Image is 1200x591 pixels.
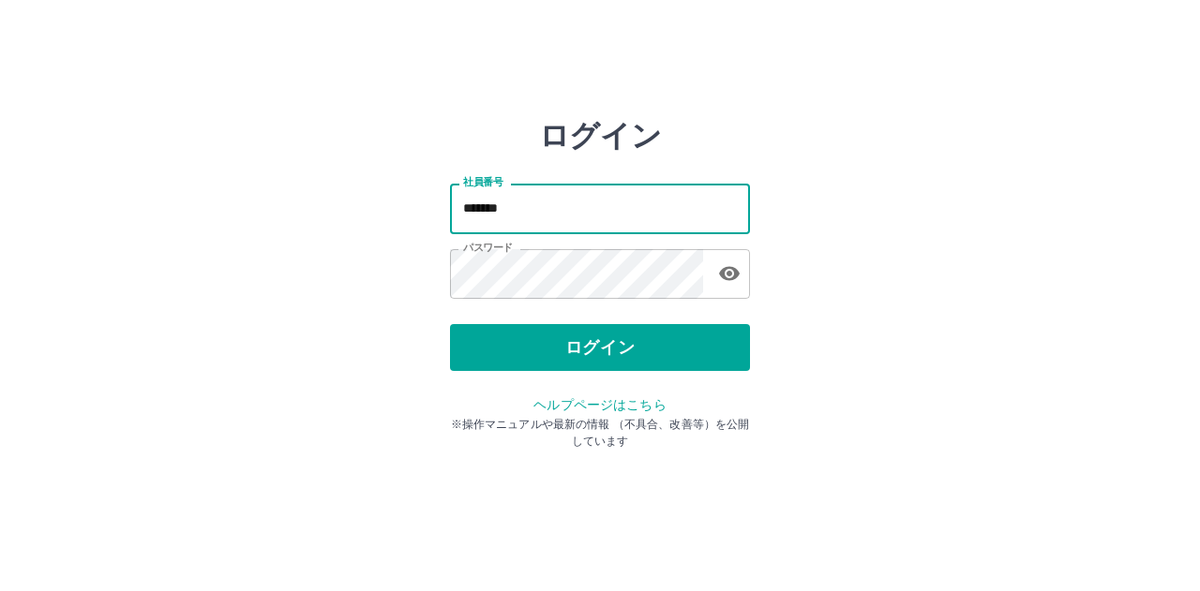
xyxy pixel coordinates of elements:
p: ※操作マニュアルや最新の情報 （不具合、改善等）を公開しています [450,416,750,450]
label: パスワード [463,241,513,255]
label: 社員番号 [463,175,502,189]
a: ヘルプページはこちら [533,397,666,412]
button: ログイン [450,324,750,371]
h2: ログイン [539,118,662,154]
